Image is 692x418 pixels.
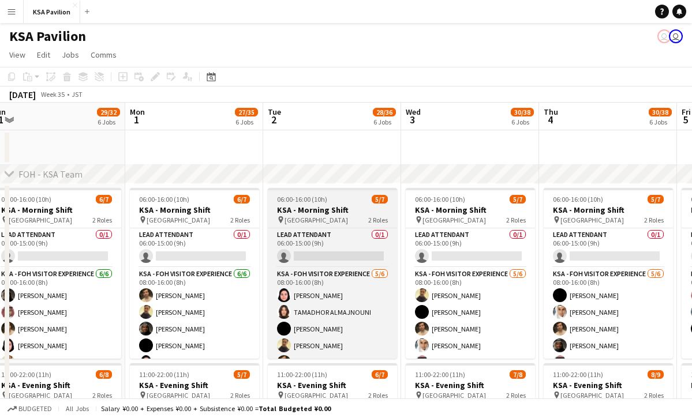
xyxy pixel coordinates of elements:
div: FOH - KSA Team [18,168,83,180]
span: [GEOGRAPHIC_DATA] [285,216,348,224]
app-card-role: KSA - FOH Visitor Experience6/608:00-16:00 (8h)[PERSON_NAME][PERSON_NAME][PERSON_NAME][PERSON_NAM... [130,268,259,390]
app-job-card: 06:00-16:00 (10h)5/7KSA - Morning Shift [GEOGRAPHIC_DATA]2 RolesLEAD ATTENDANT0/106:00-15:00 (9h)... [268,188,397,359]
span: 5/7 [648,195,664,204]
span: 5/7 [372,195,388,204]
span: [GEOGRAPHIC_DATA] [560,216,624,224]
span: Mon [130,107,145,117]
span: 2 Roles [230,216,250,224]
span: Wed [406,107,421,117]
app-card-role: LEAD ATTENDANT0/106:00-15:00 (9h) [406,228,535,268]
div: 6 Jobs [98,118,119,126]
h3: KSA - Morning Shift [544,205,673,215]
app-card-role: KSA - FOH Visitor Experience5/608:00-16:00 (8h)[PERSON_NAME][PERSON_NAME][PERSON_NAME][PERSON_NAM... [544,268,673,390]
span: 06:00-16:00 (10h) [139,195,189,204]
span: [GEOGRAPHIC_DATA] [422,216,486,224]
span: 28/36 [373,108,396,116]
h1: KSA Pavilion [9,28,86,45]
span: 2 Roles [644,391,664,400]
span: 6/7 [96,195,112,204]
span: 2 Roles [644,216,664,224]
a: View [5,47,30,62]
span: 30/38 [511,108,534,116]
span: 06:00-16:00 (10h) [415,195,465,204]
span: 5/7 [510,195,526,204]
h3: KSA - Evening Shift [544,380,673,390]
span: 11:00-22:00 (11h) [139,370,189,379]
div: 6 Jobs [373,118,395,126]
span: [GEOGRAPHIC_DATA] [9,391,72,400]
span: 2 Roles [92,391,112,400]
span: Fri [682,107,691,117]
span: Budgeted [18,405,52,413]
span: [GEOGRAPHIC_DATA] [147,391,210,400]
a: Edit [32,47,55,62]
a: Jobs [57,47,84,62]
span: 5 [680,113,691,126]
app-card-role: KSA - FOH Visitor Experience5/608:00-16:00 (8h)[PERSON_NAME][PERSON_NAME][PERSON_NAME][PERSON_NAM... [406,268,535,390]
div: 6 Jobs [649,118,671,126]
span: Jobs [62,50,79,60]
span: View [9,50,25,60]
a: Comms [86,47,121,62]
span: Total Budgeted ¥0.00 [259,404,331,413]
span: 2 Roles [368,216,388,224]
h3: KSA - Evening Shift [130,380,259,390]
span: Edit [37,50,50,60]
app-card-role: LEAD ATTENDANT0/106:00-15:00 (9h) [268,228,397,268]
span: 2 Roles [230,391,250,400]
span: 11:00-22:00 (11h) [415,370,465,379]
span: Comms [91,50,117,60]
span: 29/32 [97,108,120,116]
app-user-avatar: Asami Saga [657,29,671,43]
h3: KSA - Evening Shift [406,380,535,390]
app-card-role: LEAD ATTENDANT0/106:00-15:00 (9h) [544,228,673,268]
h3: KSA - Evening Shift [268,380,397,390]
h3: KSA - Morning Shift [406,205,535,215]
span: All jobs [63,404,91,413]
app-job-card: 06:00-16:00 (10h)5/7KSA - Morning Shift [GEOGRAPHIC_DATA]2 RolesLEAD ATTENDANT0/106:00-15:00 (9h)... [406,188,535,359]
span: 06:00-16:00 (10h) [277,195,327,204]
div: JST [72,90,83,99]
div: 6 Jobs [511,118,533,126]
span: [GEOGRAPHIC_DATA] [285,391,348,400]
app-card-role: KSA - FOH Visitor Experience5/608:00-16:00 (8h)[PERSON_NAME]TAMADHOR ALMAJNOUNI[PERSON_NAME][PERS... [268,268,397,390]
div: [DATE] [9,89,36,100]
span: Thu [544,107,558,117]
button: KSA Pavilion [24,1,80,23]
span: 06:00-16:00 (10h) [553,195,603,204]
span: 06:00-16:00 (10h) [1,195,51,204]
span: 2 Roles [506,391,526,400]
app-card-role: LEAD ATTENDANT0/106:00-15:00 (9h) [130,228,259,268]
span: 7/8 [510,370,526,379]
span: [GEOGRAPHIC_DATA] [422,391,486,400]
app-user-avatar: Isra Alsharyofi [669,29,683,43]
span: Week 35 [38,90,67,99]
span: 11:00-22:00 (11h) [277,370,327,379]
span: 5/7 [234,370,250,379]
span: 2 Roles [506,216,526,224]
span: 30/38 [649,108,672,116]
h3: KSA - Morning Shift [130,205,259,215]
span: 1 [128,113,145,126]
div: Salary ¥0.00 + Expenses ¥0.00 + Subsistence ¥0.00 = [101,404,331,413]
span: 2 Roles [92,216,112,224]
span: 11:00-22:00 (11h) [1,370,51,379]
app-job-card: 06:00-16:00 (10h)6/7KSA - Morning Shift [GEOGRAPHIC_DATA]2 RolesLEAD ATTENDANT0/106:00-15:00 (9h)... [130,188,259,359]
app-job-card: 06:00-16:00 (10h)5/7KSA - Morning Shift [GEOGRAPHIC_DATA]2 RolesLEAD ATTENDANT0/106:00-15:00 (9h)... [544,188,673,359]
div: 6 Jobs [235,118,257,126]
span: 6/7 [234,195,250,204]
span: 2 [266,113,281,126]
span: 27/35 [235,108,258,116]
button: Budgeted [6,402,54,415]
span: [GEOGRAPHIC_DATA] [147,216,210,224]
span: [GEOGRAPHIC_DATA] [9,216,72,224]
span: 4 [542,113,558,126]
span: 2 Roles [368,391,388,400]
span: 8/9 [648,370,664,379]
span: Tue [268,107,281,117]
span: 3 [404,113,421,126]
